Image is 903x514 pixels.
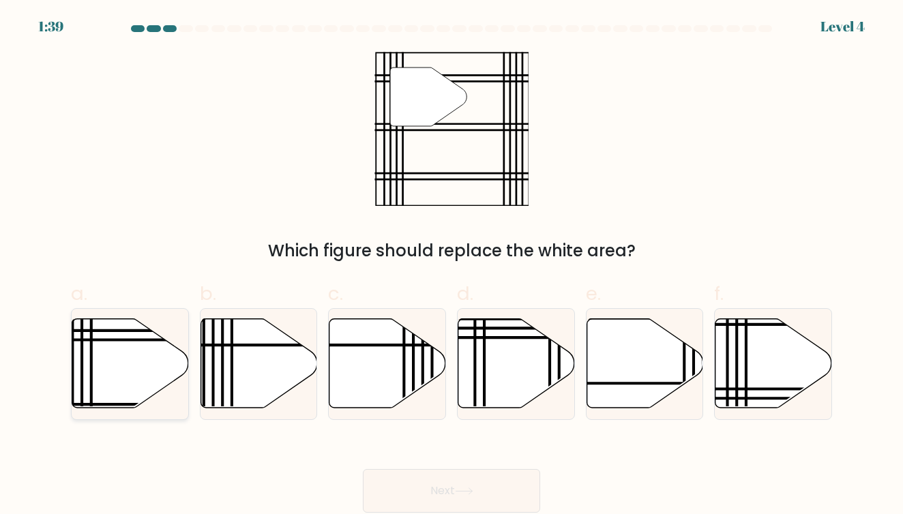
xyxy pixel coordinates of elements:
[390,67,467,126] g: "
[820,16,865,37] div: Level 4
[457,280,473,307] span: d.
[363,469,540,513] button: Next
[714,280,724,307] span: f.
[79,239,824,263] div: Which figure should replace the white area?
[586,280,601,307] span: e.
[200,280,216,307] span: b.
[71,280,87,307] span: a.
[38,16,63,37] div: 1:39
[328,280,343,307] span: c.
